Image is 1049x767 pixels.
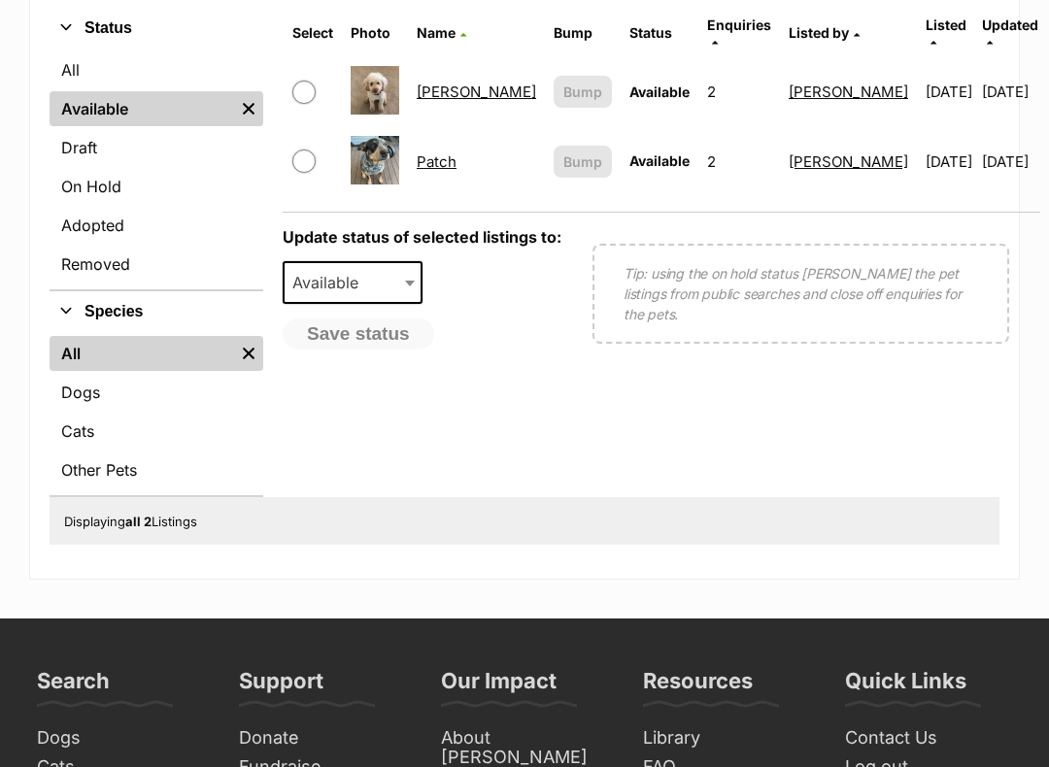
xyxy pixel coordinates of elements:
span: Bump [563,151,602,172]
a: Contact Us [837,723,1020,753]
span: Available [283,261,423,304]
span: Available [629,83,690,100]
td: 2 [699,58,779,125]
button: Bump [554,76,612,108]
h3: Search [37,667,110,706]
div: Species [50,332,263,495]
a: Available [50,91,234,126]
a: Patch [417,152,457,171]
span: Name [417,24,456,41]
a: Adopted [50,208,263,243]
a: [PERSON_NAME] [417,83,536,101]
span: translation missing: en.admin.listings.index.attributes.enquiries [707,17,771,33]
td: [DATE] [982,58,1038,125]
h3: Our Impact [441,667,557,706]
a: Listed [926,17,966,49]
span: Updated [982,17,1038,33]
div: Status [50,49,263,289]
h3: Resources [643,667,753,706]
td: [DATE] [918,128,980,195]
a: Dogs [50,375,263,410]
p: Tip: using the on hold status [PERSON_NAME] the pet listings from public searches and close off e... [624,263,978,324]
td: [DATE] [982,128,1038,195]
a: On Hold [50,169,263,204]
a: Updated [982,17,1038,49]
th: Bump [546,10,620,56]
span: Bump [563,82,602,102]
span: Displaying Listings [64,514,197,529]
span: Available [285,269,378,296]
a: Other Pets [50,452,263,487]
button: Save status [283,318,434,350]
span: Listed [926,17,966,33]
h3: Support [239,667,323,706]
a: All [50,52,263,87]
button: Species [50,299,263,324]
a: Removed [50,247,263,282]
a: Library [635,723,818,753]
strong: all 2 [125,514,152,529]
span: Listed by [789,24,849,41]
a: Remove filter [234,336,263,371]
a: Name [417,24,466,41]
td: 2 [699,128,779,195]
a: Draft [50,130,263,165]
a: Dogs [29,723,212,753]
a: Cats [50,414,263,449]
a: [PERSON_NAME] [789,152,908,171]
th: Select [285,10,341,56]
h3: Quick Links [845,667,966,706]
a: Enquiries [707,17,771,49]
th: Photo [343,10,407,56]
td: [DATE] [918,58,980,125]
a: Listed by [789,24,860,41]
th: Status [622,10,697,56]
a: Donate [231,723,414,753]
a: Remove filter [234,91,263,126]
a: [PERSON_NAME] [789,83,908,101]
button: Bump [554,146,612,178]
a: All [50,336,234,371]
label: Update status of selected listings to: [283,227,561,247]
button: Status [50,16,263,41]
span: Available [629,152,690,169]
